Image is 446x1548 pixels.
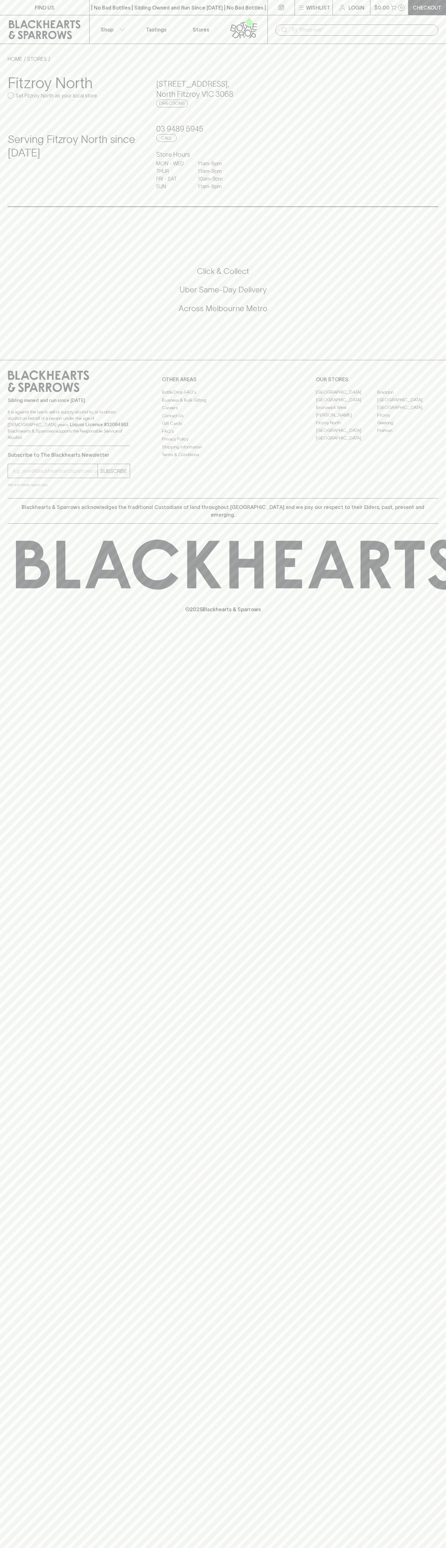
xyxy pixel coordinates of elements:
[98,464,130,478] button: SUBSCRIBE
[198,167,230,175] p: 11am - 9pm
[8,303,438,314] h5: Across Melbourne Metro
[377,419,438,426] a: Geelong
[316,396,377,404] a: [GEOGRAPHIC_DATA]
[8,409,130,441] p: It is against the law to sell or supply alcohol to, or to obtain alcohol on behalf of a person un...
[8,74,141,92] h3: Fitzroy North
[101,26,113,33] p: Shop
[162,404,284,412] a: Careers
[348,4,364,11] p: Login
[198,160,230,167] p: 11am - 8pm
[162,389,284,396] a: Bottle Drop FAQ's
[8,56,22,62] a: HOME
[100,467,127,475] p: SUBSCRIBE
[27,56,47,62] a: STORES
[156,79,289,99] h5: [STREET_ADDRESS] , North Fitzroy VIC 3068
[198,175,230,183] p: 10am - 9pm
[13,466,98,476] input: e.g. jane@blackheartsandsparrows.com.au
[316,426,377,434] a: [GEOGRAPHIC_DATA]
[377,396,438,404] a: [GEOGRAPHIC_DATA]
[162,443,284,451] a: Shipping Information
[156,149,289,160] h6: Store Hours
[134,15,179,44] a: Tastings
[146,26,166,33] p: Tastings
[316,376,438,383] p: OUR STORES
[198,183,230,190] p: 11am - 8pm
[162,412,284,419] a: Contact Us
[162,435,284,443] a: Privacy Policy
[316,388,377,396] a: [GEOGRAPHIC_DATA]
[193,26,209,33] p: Stores
[156,167,188,175] p: THUR
[35,4,55,11] p: FIND US
[156,124,289,134] h5: 03 9489 5945
[306,4,330,11] p: Wishlist
[8,451,130,459] p: Subscribe to The Blackhearts Newsletter
[162,420,284,427] a: Gift Cards
[156,160,188,167] p: MON - WED
[8,266,438,276] h5: Click & Collect
[90,15,134,44] button: Shop
[156,183,188,190] p: SUN
[162,396,284,404] a: Business & Bulk Gifting
[162,376,284,383] p: OTHER AREAS
[8,240,438,347] div: Call to action block
[377,388,438,396] a: Braddon
[400,6,403,9] p: 0
[316,411,377,419] a: [PERSON_NAME]
[316,434,377,442] a: [GEOGRAPHIC_DATA]
[179,15,223,44] a: Stores
[374,4,390,11] p: $0.00
[377,404,438,411] a: [GEOGRAPHIC_DATA]
[16,92,97,99] p: Set Fitzroy North as your local store
[162,451,284,459] a: Terms & Conditions
[8,133,141,160] h4: Serving Fitzroy North since [DATE]
[12,503,434,519] p: Blackhearts & Sparrows acknowledges the traditional Custodians of land throughout [GEOGRAPHIC_DAT...
[8,284,438,295] h5: Uber Same-Day Delivery
[156,100,188,107] a: Directions
[377,426,438,434] a: Prahran
[8,397,130,404] p: Sibling owned and run since [DATE]
[70,422,128,427] strong: Liquor License #32064953
[8,482,130,488] p: We will never spam you
[162,427,284,435] a: FAQ's
[291,25,433,35] input: Try "Pinot noir"
[377,411,438,419] a: Fitzroy
[156,175,188,183] p: FRI - SAT
[413,4,442,11] p: Checkout
[316,404,377,411] a: Brunswick West
[316,419,377,426] a: Fitzroy North
[156,134,177,142] a: Call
